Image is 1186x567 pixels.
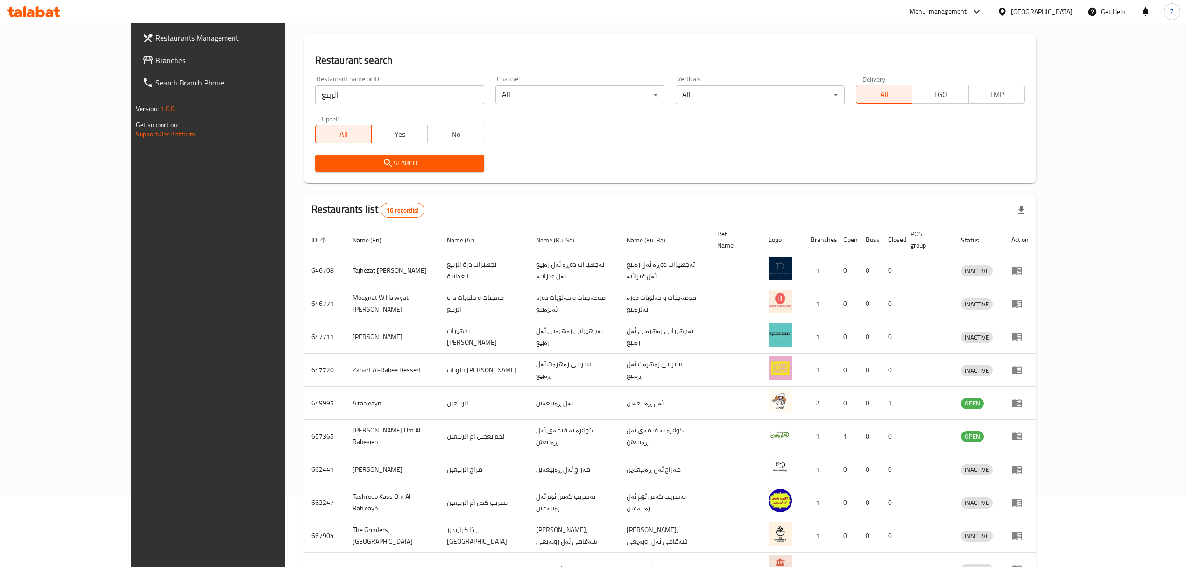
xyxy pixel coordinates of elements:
[619,354,710,387] td: شیرینی زەهرەت ئەل ڕەبیع
[315,155,484,172] button: Search
[803,486,836,519] td: 1
[381,203,424,218] div: Total records count
[311,202,424,218] h2: Restaurants list
[961,332,993,343] span: INACTIVE
[961,464,993,475] div: INACTIVE
[319,128,368,141] span: All
[912,85,968,104] button: TGO
[881,420,903,453] td: 0
[803,226,836,254] th: Branches
[881,519,903,553] td: 0
[862,76,886,82] label: Delivery
[619,519,710,553] td: [PERSON_NAME]، شەقامی ئەل روبەیعی
[447,234,487,246] span: Name (Ar)
[1011,464,1029,475] div: Menu
[803,387,836,420] td: 2
[619,287,710,320] td: موعەجنات و حەلۆیات دورە ئەلرەبیع
[769,522,792,546] img: The Grinders, Alrubaie Street
[803,354,836,387] td: 1
[961,298,993,310] div: INACTIVE
[881,354,903,387] td: 0
[676,85,845,104] div: All
[761,226,803,254] th: Logo
[345,254,439,287] td: Tajhezat [PERSON_NAME]
[881,320,903,354] td: 0
[961,497,993,508] span: INACTIVE
[858,453,881,486] td: 0
[529,287,619,320] td: موعەجنات و حەلۆیات دورە ئەلرەبیع
[769,323,792,347] img: Tajhezat Zahart Al-Rabee
[619,320,710,354] td: تەجهیزاتی زەهرەتی ئەل رەبیع
[961,497,993,509] div: INACTIVE
[135,27,329,49] a: Restaurants Management
[439,519,529,553] td: ذا كرايندرز , [GEOGRAPHIC_DATA]
[322,115,339,122] label: Upsell
[803,420,836,453] td: 1
[836,320,858,354] td: 0
[769,257,792,280] img: Tajhezat Dora Alrabee Alghathaaia
[961,531,993,541] span: INACTIVE
[836,420,858,453] td: 1
[619,387,710,420] td: ئەل ڕەبیعەین
[881,486,903,519] td: 0
[961,431,984,442] span: OPEN
[136,103,159,115] span: Version:
[961,365,993,376] div: INACTIVE
[345,287,439,320] td: Moagnat W Halwyat [PERSON_NAME]
[910,6,967,17] div: Menu-management
[1010,199,1032,221] div: Export file
[717,228,750,251] span: Ref. Name
[1011,431,1029,442] div: Menu
[836,387,858,420] td: 0
[961,234,991,246] span: Status
[1011,331,1029,342] div: Menu
[1011,265,1029,276] div: Menu
[439,486,529,519] td: تشريب كص أم الربيعين
[381,206,424,215] span: 16 record(s)
[836,354,858,387] td: 0
[1011,364,1029,376] div: Menu
[858,287,881,320] td: 0
[155,32,322,43] span: Restaurants Management
[529,486,619,519] td: تەشریب گەس ئۆم ئەل رەبیەعین
[345,320,439,354] td: [PERSON_NAME]
[858,320,881,354] td: 0
[1011,497,1029,508] div: Menu
[315,125,372,143] button: All
[858,486,881,519] td: 0
[858,354,881,387] td: 0
[427,125,484,143] button: No
[881,226,903,254] th: Closed
[858,420,881,453] td: 0
[431,128,480,141] span: No
[881,287,903,320] td: 0
[803,519,836,553] td: 1
[860,88,909,101] span: All
[836,453,858,486] td: 0
[881,387,903,420] td: 1
[881,254,903,287] td: 0
[439,387,529,420] td: الربيعين
[1011,397,1029,409] div: Menu
[495,85,664,104] div: All
[439,287,529,320] td: معجنات و حلويات درة الربيع
[345,453,439,486] td: [PERSON_NAME]
[529,387,619,420] td: ئەل ڕەبیعەین
[627,234,678,246] span: Name (Ku-Ba)
[836,226,858,254] th: Open
[135,49,329,71] a: Branches
[345,354,439,387] td: Zahart Al-Rabee Dessert
[529,254,619,287] td: تەجهیزات دوڕە ئەل رەبیع ئەل غیزائیە
[961,299,993,310] span: INACTIVE
[136,128,195,140] a: Support.OpsPlatform
[1004,226,1036,254] th: Action
[1011,7,1073,17] div: [GEOGRAPHIC_DATA]
[619,420,710,453] td: کولێرە بە قیمەی ئەل ڕەبیعێن
[803,453,836,486] td: 1
[345,486,439,519] td: Tashreeb Kass Om Al Rabieayn
[439,254,529,287] td: تجهيزات درة الربيع الغذائية
[968,85,1025,104] button: TMP
[315,85,484,104] input: Search for restaurant name or ID..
